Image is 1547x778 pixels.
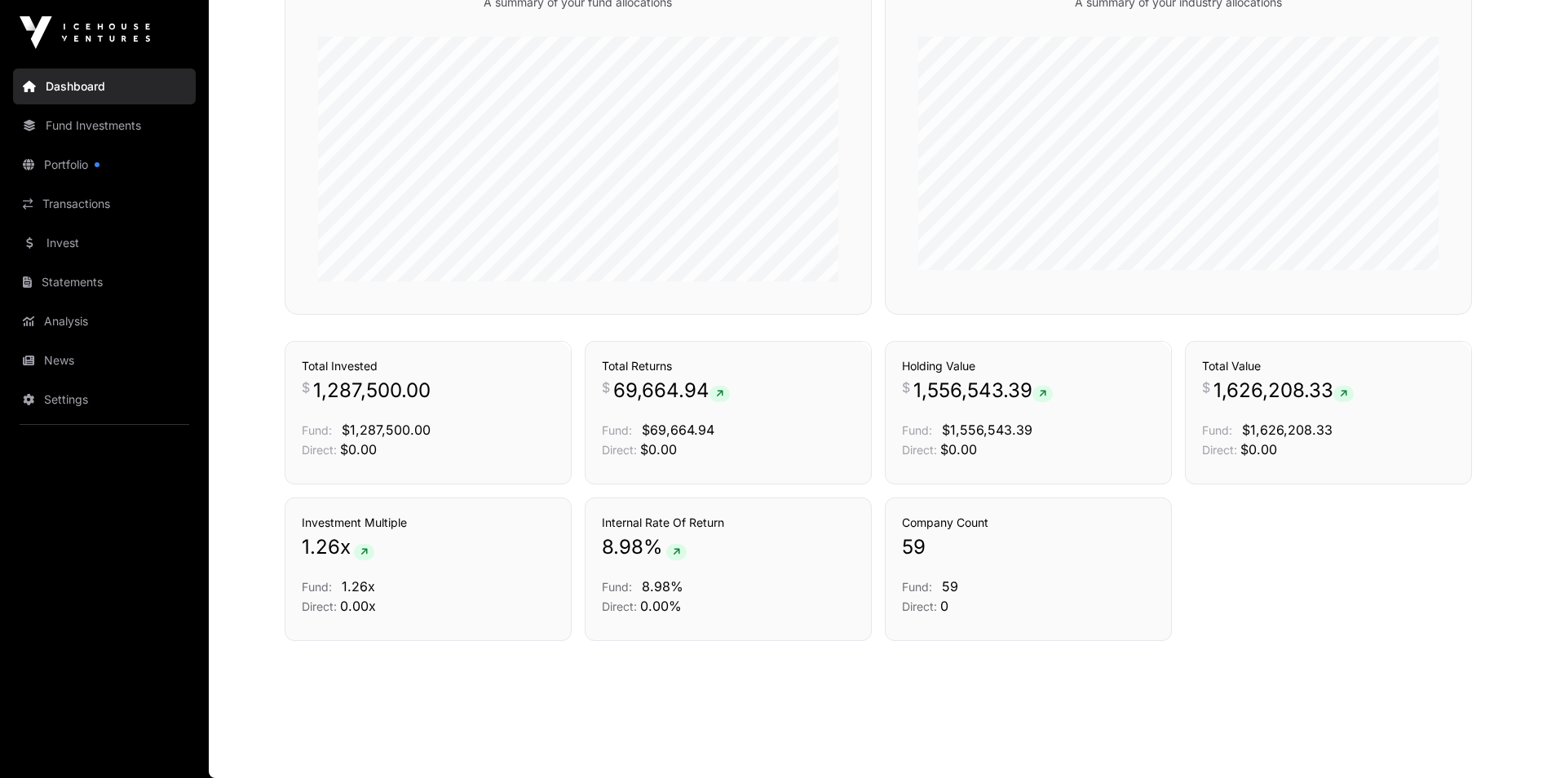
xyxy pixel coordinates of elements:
[302,599,337,613] span: Direct:
[340,598,376,614] span: 0.00x
[602,515,855,531] h3: Internal Rate Of Return
[602,534,643,560] span: 8.98
[13,264,196,300] a: Statements
[1242,422,1333,438] span: $1,626,208.33
[302,443,337,457] span: Direct:
[642,422,714,438] span: $69,664.94
[902,378,910,397] span: $
[902,534,926,560] span: 59
[602,423,632,437] span: Fund:
[13,186,196,222] a: Transactions
[942,422,1032,438] span: $1,556,543.39
[13,382,196,418] a: Settings
[1202,358,1455,374] h3: Total Value
[13,225,196,261] a: Invest
[942,578,958,595] span: 59
[20,16,150,49] img: Icehouse Ventures Logo
[13,303,196,339] a: Analysis
[613,378,730,404] span: 69,664.94
[940,441,977,458] span: $0.00
[902,358,1155,374] h3: Holding Value
[902,580,932,594] span: Fund:
[602,443,637,457] span: Direct:
[302,515,555,531] h3: Investment Multiple
[1202,378,1210,397] span: $
[640,598,682,614] span: 0.00%
[302,378,310,397] span: $
[302,580,332,594] span: Fund:
[602,358,855,374] h3: Total Returns
[902,599,937,613] span: Direct:
[902,515,1155,531] h3: Company Count
[342,422,431,438] span: $1,287,500.00
[13,343,196,378] a: News
[340,534,351,560] span: x
[342,578,375,595] span: 1.26x
[643,534,663,560] span: %
[602,580,632,594] span: Fund:
[1465,700,1547,778] iframe: Chat Widget
[940,598,948,614] span: 0
[902,443,937,457] span: Direct:
[13,147,196,183] a: Portfolio
[1240,441,1277,458] span: $0.00
[1213,378,1354,404] span: 1,626,208.33
[642,578,683,595] span: 8.98%
[902,423,932,437] span: Fund:
[302,423,332,437] span: Fund:
[640,441,677,458] span: $0.00
[1202,443,1237,457] span: Direct:
[1202,423,1232,437] span: Fund:
[602,599,637,613] span: Direct:
[602,378,610,397] span: $
[302,358,555,374] h3: Total Invested
[913,378,1053,404] span: 1,556,543.39
[340,441,377,458] span: $0.00
[13,69,196,104] a: Dashboard
[302,534,340,560] span: 1.26
[313,378,431,404] span: 1,287,500.00
[13,108,196,144] a: Fund Investments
